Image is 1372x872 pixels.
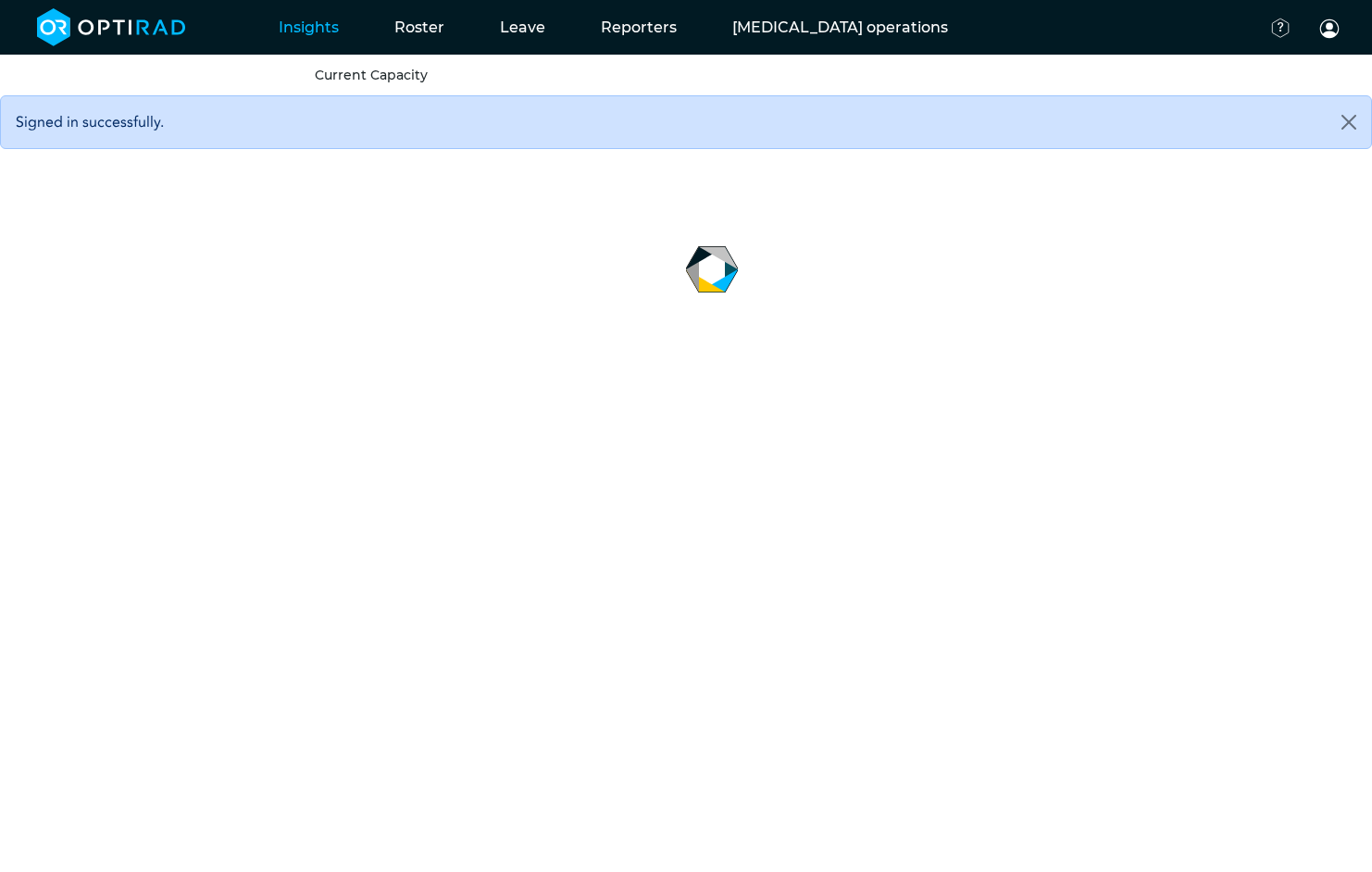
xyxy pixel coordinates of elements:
img: brand-opti-rad-logos-blue-and-white-d2f68631ba2948856bd03f2d395fb146ddc8fb01b4b6e9315ea85fa773367... [37,8,186,46]
a: Current Capacity [315,67,428,83]
button: Close [1327,96,1371,148]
